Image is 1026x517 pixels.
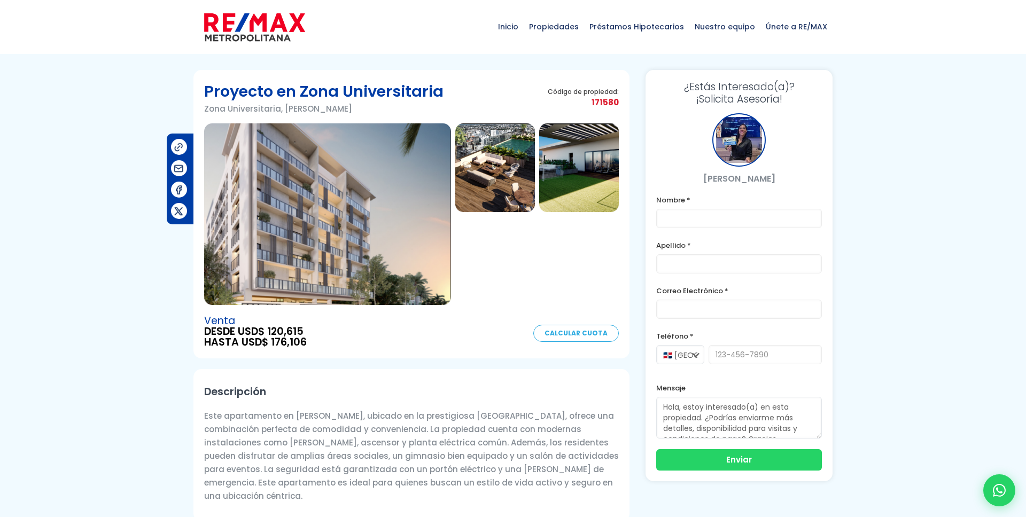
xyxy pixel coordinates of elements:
h1: Proyecto en Zona Universitaria [204,81,444,102]
span: Código de propiedad: [548,88,619,96]
img: Proyecto en Zona Universitaria [539,123,619,212]
span: 171580 [548,96,619,109]
label: Nombre * [656,193,822,207]
span: Únete a RE/MAX [760,11,833,43]
span: DESDE USD$ 120,615 [204,326,307,337]
label: Mensaje [656,381,822,395]
span: HASTA USD$ 176,106 [204,337,307,348]
img: Compartir [173,142,184,153]
img: Proyecto en Zona Universitaria [455,123,535,212]
span: Propiedades [524,11,584,43]
p: [PERSON_NAME] [656,172,822,185]
p: Zona Universitaria, [PERSON_NAME] [204,102,444,115]
h2: Descripción [204,380,619,404]
label: Correo Electrónico * [656,284,822,297]
img: remax-metropolitana-logo [204,11,305,43]
img: Compartir [173,184,184,195]
img: Proyecto en Zona Universitaria [204,123,451,305]
span: Venta [204,316,307,326]
span: ¿Estás Interesado(a)? [656,81,822,93]
label: Apellido * [656,239,822,252]
a: Calcular Cuota [533,325,619,342]
span: Préstamos Hipotecarios [584,11,689,43]
input: 123-456-7890 [709,345,822,364]
span: Nuestro equipo [689,11,760,43]
h3: ¡Solicita Asesoría! [656,81,822,105]
button: Enviar [656,449,822,471]
p: Este apartamento en [PERSON_NAME], ubicado en la prestigiosa [GEOGRAPHIC_DATA], ofrece una combin... [204,409,619,503]
img: Compartir [173,163,184,174]
img: Compartir [173,206,184,217]
div: PATRICIA LEYBA [712,113,766,167]
label: Teléfono * [656,330,822,343]
span: Inicio [493,11,524,43]
textarea: Hola, estoy interesado(a) en esta propiedad. ¿Podrías enviarme más detalles, disponibilidad para ... [656,397,822,438]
